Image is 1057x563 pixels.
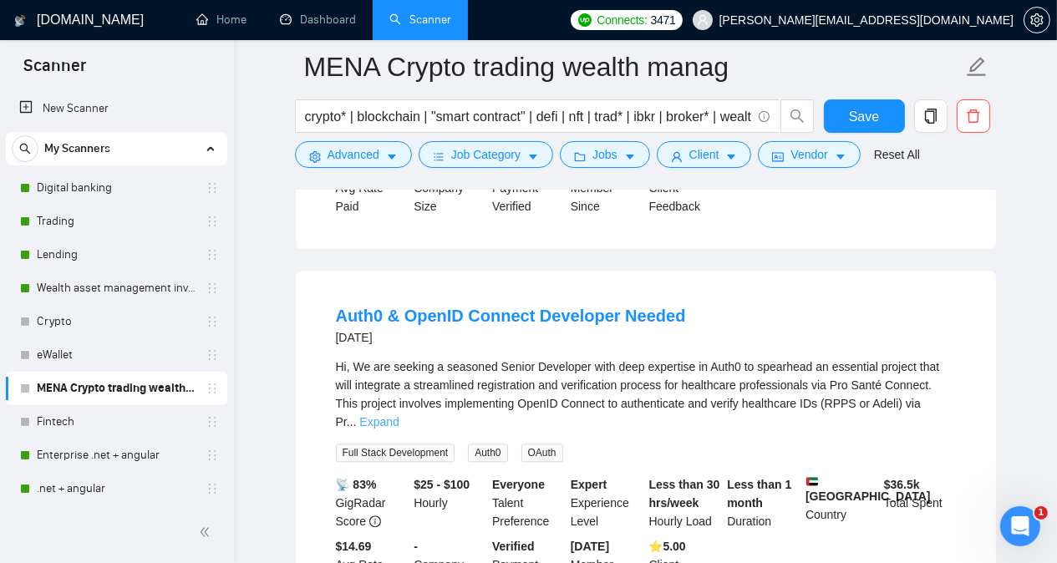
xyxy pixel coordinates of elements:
[328,145,379,164] span: Advanced
[849,106,879,127] span: Save
[295,141,412,168] button: settingAdvancedcaret-down
[560,141,650,168] button: folderJobscaret-down
[410,475,489,530] div: Hourly
[37,271,196,305] a: Wealth asset management investment
[333,475,411,530] div: GigRadar Score
[304,46,963,88] input: Scanner name...
[881,475,959,530] div: Total Spent
[37,439,196,472] a: Enterprise .net + angular
[206,382,219,395] span: holder
[206,315,219,328] span: holder
[37,305,196,338] a: Crypto
[309,150,321,163] span: setting
[571,478,607,491] b: Expert
[758,141,860,168] button: idcardVendorcaret-down
[781,109,813,124] span: search
[336,358,956,431] div: Hi, We are seeking a seasoned Senior Developer with deep expertise in Auth0 to spearhead an essen...
[336,307,686,325] a: Auth0 & OpenID Connect Developer Needed
[37,372,196,405] a: MENA Crypto trading wealth manag
[1034,506,1048,520] span: 1
[824,99,905,133] button: Save
[578,13,592,27] img: upwork-logo.png
[336,478,377,491] b: 📡 83%
[19,92,214,125] a: New Scanner
[521,444,563,462] span: OAuth
[468,444,507,462] span: Auth0
[649,540,686,553] b: ⭐️ 5.00
[44,132,110,165] span: My Scanners
[206,415,219,429] span: holder
[37,472,196,505] a: .net + angular
[196,13,246,27] a: homeHome
[649,478,720,510] b: Less than 30 hrs/week
[1024,13,1049,27] span: setting
[802,475,881,530] div: Country
[206,348,219,362] span: holder
[805,475,931,503] b: [GEOGRAPHIC_DATA]
[419,141,553,168] button: barsJob Categorycaret-down
[389,13,451,27] a: searchScanner
[592,145,617,164] span: Jobs
[336,444,455,462] span: Full Stack Development
[206,181,219,195] span: holder
[206,248,219,261] span: holder
[305,106,751,127] input: Search Freelance Jobs...
[527,150,539,163] span: caret-down
[206,449,219,462] span: holder
[386,150,398,163] span: caret-down
[567,475,646,530] div: Experience Level
[347,415,357,429] span: ...
[14,8,26,34] img: logo
[37,238,196,271] a: Lending
[697,14,709,26] span: user
[6,92,227,125] li: New Scanner
[806,475,818,487] img: 🇦🇪
[414,540,418,553] b: -
[433,150,445,163] span: bars
[492,478,545,491] b: Everyone
[414,478,470,491] b: $25 - $100
[727,478,791,510] b: Less than 1 month
[492,540,535,553] b: Verified
[958,109,989,124] span: delete
[280,13,356,27] a: dashboardDashboard
[772,150,784,163] span: idcard
[37,338,196,372] a: eWallet
[966,56,988,78] span: edit
[835,150,846,163] span: caret-down
[671,150,683,163] span: user
[10,53,99,89] span: Scanner
[657,141,752,168] button: userClientcaret-down
[689,145,719,164] span: Client
[206,215,219,228] span: holder
[651,11,676,29] span: 3471
[336,327,686,347] div: [DATE]
[206,482,219,495] span: holder
[646,475,724,530] div: Hourly Load
[884,478,920,491] b: $ 36.5k
[780,99,814,133] button: search
[369,515,381,527] span: info-circle
[1000,506,1040,546] iframe: Intercom live chat
[915,109,947,124] span: copy
[37,405,196,439] a: Fintech
[489,475,567,530] div: Talent Preference
[574,150,586,163] span: folder
[336,540,372,553] b: $14.69
[199,524,216,540] span: double-left
[451,145,521,164] span: Job Category
[957,99,990,133] button: delete
[571,540,609,553] b: [DATE]
[597,11,647,29] span: Connects:
[725,150,737,163] span: caret-down
[1024,13,1050,27] a: setting
[790,145,827,164] span: Vendor
[759,111,770,122] span: info-circle
[37,171,196,205] a: Digital banking
[37,205,196,238] a: Trading
[874,145,920,164] a: Reset All
[13,143,38,155] span: search
[914,99,948,133] button: copy
[359,415,399,429] a: Expand
[624,150,636,163] span: caret-down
